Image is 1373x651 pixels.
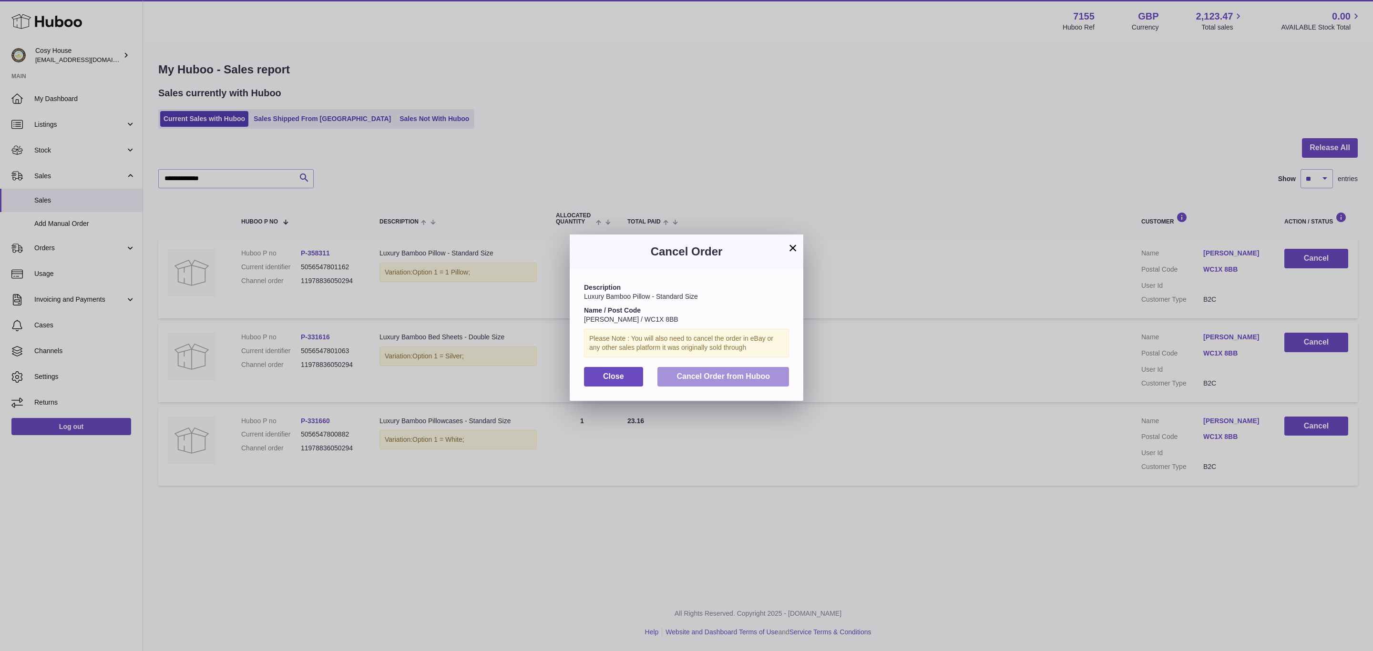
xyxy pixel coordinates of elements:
h3: Cancel Order [584,244,789,259]
button: Cancel Order from Huboo [657,367,789,387]
span: [PERSON_NAME] / WC1X 8BB [584,315,678,323]
strong: Name / Post Code [584,306,641,314]
span: Cancel Order from Huboo [676,372,770,380]
div: Please Note : You will also need to cancel the order in eBay or any other sales platform it was o... [584,329,789,357]
strong: Description [584,284,621,291]
button: Close [584,367,643,387]
span: Luxury Bamboo Pillow - Standard Size [584,293,698,300]
span: Close [603,372,624,380]
button: × [787,242,799,254]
